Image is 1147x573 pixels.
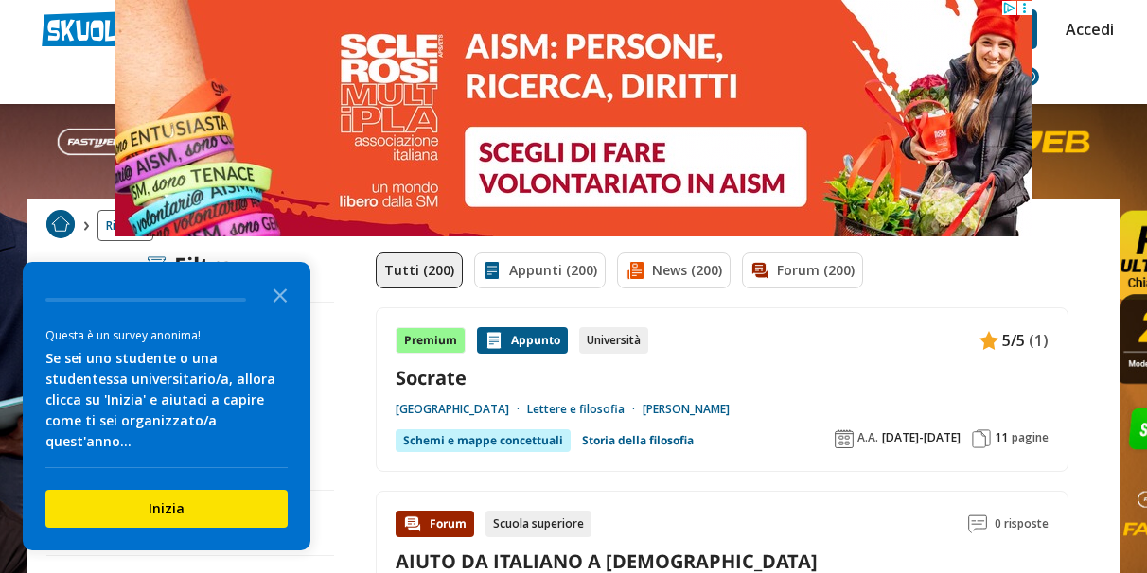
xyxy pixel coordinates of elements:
[882,430,961,445] span: [DATE]-[DATE]
[23,262,310,550] div: Survey
[46,210,75,238] img: Home
[742,252,863,288] a: Forum (200)
[396,327,466,354] div: Premium
[396,402,527,417] a: [GEOGRAPHIC_DATA]
[1012,430,1049,445] span: pagine
[1029,328,1049,353] span: (1)
[148,256,167,275] img: Filtra filtri mobile
[979,331,998,350] img: Appunti contenuto
[474,252,606,288] a: Appunti (200)
[582,429,694,452] a: Storia della filosofia
[45,490,288,528] button: Inizia
[626,261,644,280] img: News filtro contenuto
[45,326,288,344] div: Questa è un survey anonima!
[483,261,502,280] img: Appunti filtro contenuto
[261,275,299,313] button: Close the survey
[45,348,288,452] div: Se sei uno studente o una studentessa universitario/a, allora clicca su 'Inizia' e aiutaci a capi...
[97,210,153,241] a: Ricerca
[643,402,730,417] a: [PERSON_NAME]
[46,210,75,241] a: Home
[148,252,234,279] div: Filtra
[968,514,987,533] img: Commenti lettura
[403,514,422,533] img: Forum contenuto
[995,430,1008,445] span: 11
[485,511,591,537] div: Scuola superiore
[396,511,474,537] div: Forum
[396,365,1049,391] a: Socrate
[579,327,648,354] div: Università
[1002,328,1025,353] span: 5/5
[376,252,463,288] a: Tutti (200)
[617,252,731,288] a: News (200)
[477,327,568,354] div: Appunto
[972,429,991,448] img: Pagine
[1066,9,1105,49] a: Accedi
[857,430,878,445] span: A.A.
[527,402,643,417] a: Lettere e filosofia
[995,511,1049,537] span: 0 risposte
[750,261,769,280] img: Forum filtro contenuto
[396,429,571,452] div: Schemi e mappe concettuali
[835,429,854,448] img: Anno accademico
[485,331,503,350] img: Appunti contenuto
